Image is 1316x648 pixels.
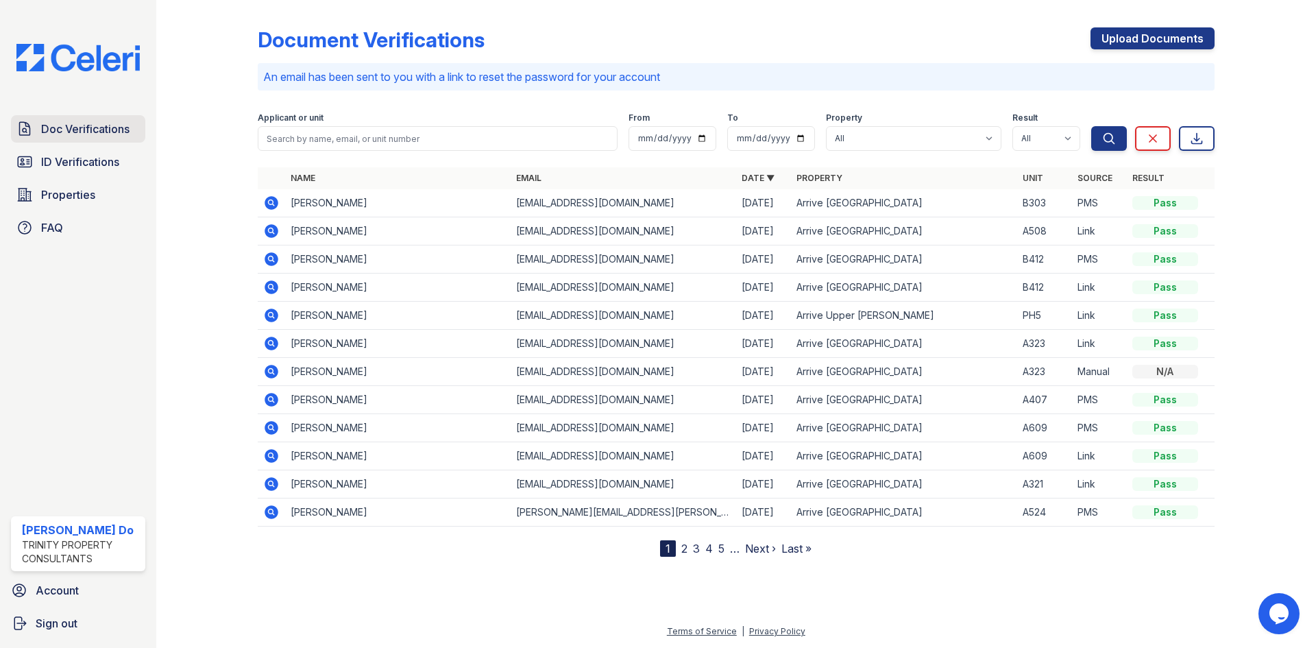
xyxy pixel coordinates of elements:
div: Pass [1132,196,1198,210]
td: [EMAIL_ADDRESS][DOMAIN_NAME] [511,189,736,217]
label: To [727,112,738,123]
td: A609 [1017,442,1072,470]
td: [DATE] [736,442,791,470]
a: Property [796,173,842,183]
a: Last » [781,542,812,555]
div: | [742,626,744,636]
td: Link [1072,442,1127,470]
td: [EMAIL_ADDRESS][DOMAIN_NAME] [511,217,736,245]
a: FAQ [11,214,145,241]
td: [PERSON_NAME] [285,442,511,470]
td: [DATE] [736,245,791,274]
a: Result [1132,173,1165,183]
a: Terms of Service [667,626,737,636]
td: Arrive [GEOGRAPHIC_DATA] [791,386,1016,414]
td: PH5 [1017,302,1072,330]
label: Result [1012,112,1038,123]
td: [DATE] [736,470,791,499]
td: [EMAIL_ADDRESS][DOMAIN_NAME] [511,442,736,470]
td: A524 [1017,499,1072,527]
td: PMS [1072,499,1127,527]
span: … [730,540,740,557]
td: [PERSON_NAME] [285,499,511,527]
td: Arrive [GEOGRAPHIC_DATA] [791,189,1016,217]
td: [DATE] [736,274,791,302]
td: Link [1072,302,1127,330]
td: Arrive [GEOGRAPHIC_DATA] [791,470,1016,499]
td: [PERSON_NAME] [285,470,511,499]
div: Document Verifications [258,27,485,52]
div: Pass [1132,224,1198,238]
a: Upload Documents [1090,27,1215,49]
td: [DATE] [736,386,791,414]
span: Account [36,582,79,599]
td: PMS [1072,189,1127,217]
td: [PERSON_NAME] [285,302,511,330]
a: Email [516,173,541,183]
td: Arrive [GEOGRAPHIC_DATA] [791,499,1016,527]
span: Properties [41,187,95,203]
td: A321 [1017,470,1072,499]
input: Search by name, email, or unit number [258,126,618,151]
td: [DATE] [736,302,791,330]
td: A508 [1017,217,1072,245]
div: Pass [1132,505,1198,519]
td: [EMAIL_ADDRESS][DOMAIN_NAME] [511,330,736,358]
td: [DATE] [736,330,791,358]
td: Arrive [GEOGRAPHIC_DATA] [791,442,1016,470]
td: Link [1072,330,1127,358]
td: PMS [1072,245,1127,274]
td: A407 [1017,386,1072,414]
label: Property [826,112,862,123]
td: Arrive [GEOGRAPHIC_DATA] [791,245,1016,274]
td: Arrive [GEOGRAPHIC_DATA] [791,358,1016,386]
label: Applicant or unit [258,112,324,123]
td: [DATE] [736,414,791,442]
div: Pass [1132,393,1198,407]
td: [EMAIL_ADDRESS][DOMAIN_NAME] [511,414,736,442]
td: Arrive [GEOGRAPHIC_DATA] [791,217,1016,245]
span: FAQ [41,219,63,236]
td: PMS [1072,386,1127,414]
div: Trinity Property Consultants [22,538,140,566]
td: A323 [1017,330,1072,358]
a: Name [291,173,315,183]
a: Next › [745,542,776,555]
td: B303 [1017,189,1072,217]
div: Pass [1132,309,1198,322]
td: [EMAIL_ADDRESS][DOMAIN_NAME] [511,386,736,414]
td: [DATE] [736,189,791,217]
td: Link [1072,217,1127,245]
td: [EMAIL_ADDRESS][DOMAIN_NAME] [511,470,736,499]
td: [PERSON_NAME] [285,217,511,245]
span: Doc Verifications [41,121,130,137]
a: Account [5,577,151,604]
td: [DATE] [736,358,791,386]
img: CE_Logo_Blue-a8612792a0a2168367f1c8372b55b34899dd931a85d93a1a3d3e32e68fde9ad4.png [5,44,151,71]
td: [PERSON_NAME] [285,245,511,274]
div: Pass [1132,337,1198,350]
div: Pass [1132,477,1198,491]
a: 5 [718,542,724,555]
td: B412 [1017,245,1072,274]
td: [DATE] [736,217,791,245]
td: A323 [1017,358,1072,386]
td: Arrive [GEOGRAPHIC_DATA] [791,414,1016,442]
a: Privacy Policy [749,626,805,636]
td: Link [1072,274,1127,302]
a: ID Verifications [11,148,145,176]
a: Sign out [5,610,151,637]
td: Arrive [GEOGRAPHIC_DATA] [791,274,1016,302]
td: [PERSON_NAME][EMAIL_ADDRESS][PERSON_NAME][DOMAIN_NAME] [511,499,736,527]
td: [EMAIL_ADDRESS][DOMAIN_NAME] [511,274,736,302]
td: Arrive Upper [PERSON_NAME] [791,302,1016,330]
div: [PERSON_NAME] Do [22,522,140,538]
p: An email has been sent to you with a link to reset the password for your account [263,69,1209,85]
a: Doc Verifications [11,115,145,143]
a: 2 [681,542,687,555]
td: [PERSON_NAME] [285,386,511,414]
div: Pass [1132,280,1198,294]
td: [PERSON_NAME] [285,274,511,302]
a: 4 [705,542,713,555]
td: [EMAIL_ADDRESS][DOMAIN_NAME] [511,358,736,386]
